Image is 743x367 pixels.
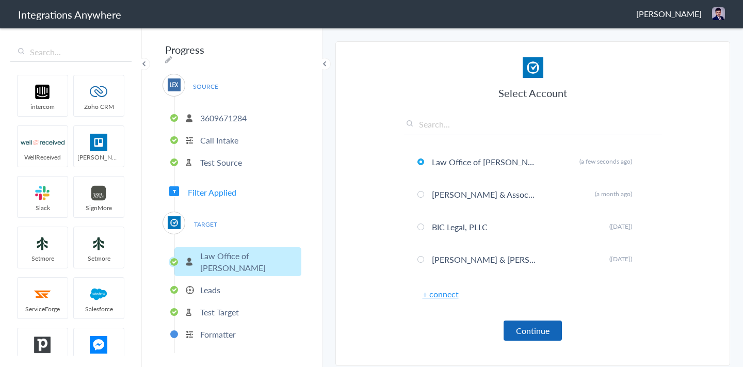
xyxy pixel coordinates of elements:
[200,306,239,318] p: Test Target
[18,203,68,212] span: Slack
[77,83,121,101] img: zoho-logo.svg
[609,254,632,263] span: ([DATE])
[609,222,632,231] span: ([DATE])
[10,42,132,62] input: Search...
[74,254,124,263] span: Setmore
[74,153,124,162] span: [PERSON_NAME]
[74,102,124,111] span: Zoho CRM
[77,285,121,303] img: salesforce-logo.svg
[77,184,121,202] img: signmore-logo.png
[21,235,64,252] img: setmoreNew.jpg
[168,78,181,91] img: lex-app-logo.svg
[21,134,64,151] img: wr-logo.svg
[77,235,121,252] img: setmoreNew.jpg
[18,305,68,313] span: ServiceForge
[188,186,236,198] span: Filter Applied
[21,184,64,202] img: slack-logo.svg
[74,305,124,313] span: Salesforce
[186,79,225,93] span: SOURCE
[18,254,68,263] span: Setmore
[18,153,68,162] span: WellReceived
[595,189,632,198] span: (a month ago)
[168,216,181,229] img: Clio.jpg
[404,86,662,100] h3: Select Account
[18,102,68,111] span: intercom
[74,203,124,212] span: SignMore
[77,134,121,151] img: trello.png
[200,328,236,340] p: Formatter
[423,288,459,300] a: + connect
[21,336,64,354] img: pipedrive.png
[404,118,662,135] input: Search...
[74,355,124,364] span: Messenger
[200,284,220,296] p: Leads
[21,83,64,101] img: intercom-logo.svg
[18,355,68,364] span: Pipedrive
[636,8,702,20] span: [PERSON_NAME]
[186,217,225,231] span: TARGET
[523,57,543,78] img: Clio.jpg
[200,134,238,146] p: Call Intake
[579,157,632,166] span: (a few seconds ago)
[712,7,725,20] img: 6cb3bdef-2cb1-4bb6-a8e6-7bc585f3ab5e.jpeg
[504,321,562,341] button: Continue
[77,336,121,354] img: FBM.png
[200,156,242,168] p: Test Source
[200,112,247,124] p: 3609671284
[21,285,64,303] img: serviceforge-icon.png
[18,7,121,22] h1: Integrations Anywhere
[200,250,299,274] p: Law Office of [PERSON_NAME]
